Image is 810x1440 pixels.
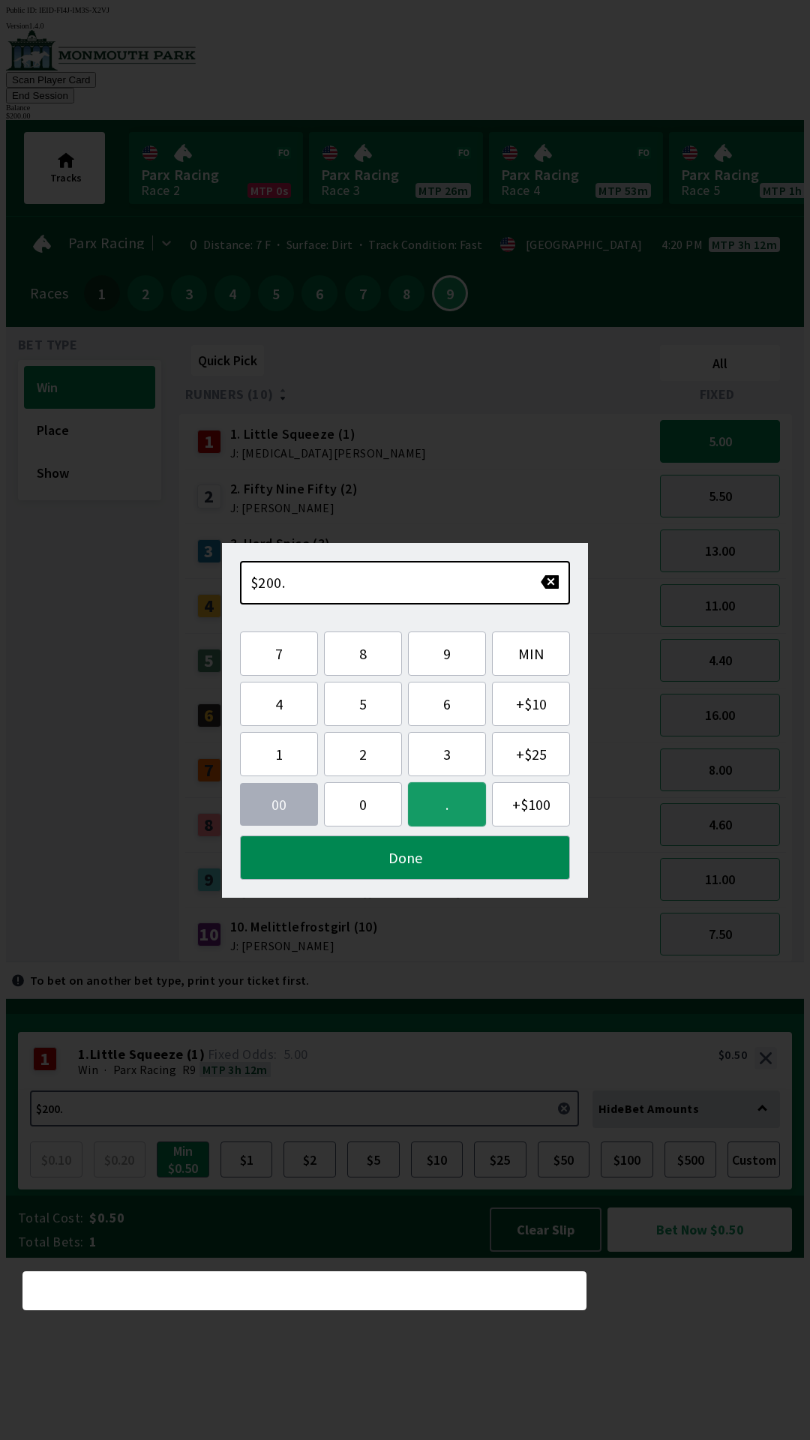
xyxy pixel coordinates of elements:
[492,631,570,676] button: MIN
[324,732,402,776] button: 2
[505,694,557,713] span: + $10
[492,732,570,776] button: +$25
[408,682,486,726] button: 6
[505,795,557,814] span: + $100
[324,782,402,826] button: 0
[337,795,389,814] span: 0
[337,745,389,763] span: 2
[240,783,318,826] button: 00
[253,694,305,713] span: 4
[253,848,557,867] span: Done
[408,732,486,776] button: 3
[253,644,305,663] span: 7
[252,795,306,814] span: 00
[421,694,473,713] span: 6
[505,745,557,763] span: + $25
[324,682,402,726] button: 5
[492,782,570,826] button: +$100
[337,644,389,663] span: 8
[337,694,389,713] span: 5
[324,631,402,676] button: 8
[408,782,486,826] button: .
[240,835,570,880] button: Done
[240,682,318,726] button: 4
[492,682,570,726] button: +$10
[421,644,473,663] span: 9
[240,732,318,776] button: 1
[421,745,473,763] span: 3
[253,745,305,763] span: 1
[505,644,557,663] span: MIN
[250,573,285,592] span: $200.
[240,631,318,676] button: 7
[408,631,486,676] button: 9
